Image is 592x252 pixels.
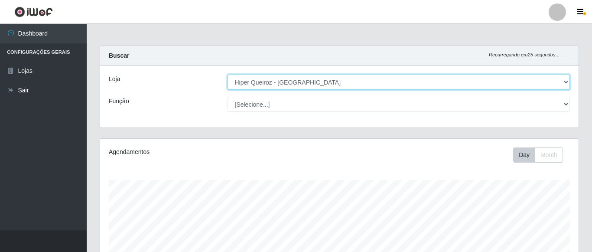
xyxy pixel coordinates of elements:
[109,97,129,106] label: Função
[109,147,293,157] div: Agendamentos
[513,147,570,163] div: Toolbar with button groups
[513,147,563,163] div: First group
[109,52,129,59] strong: Buscar
[535,147,563,163] button: Month
[513,147,535,163] button: Day
[489,52,559,57] i: Recarregando em 25 segundos...
[109,75,120,84] label: Loja
[14,7,53,17] img: CoreUI Logo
